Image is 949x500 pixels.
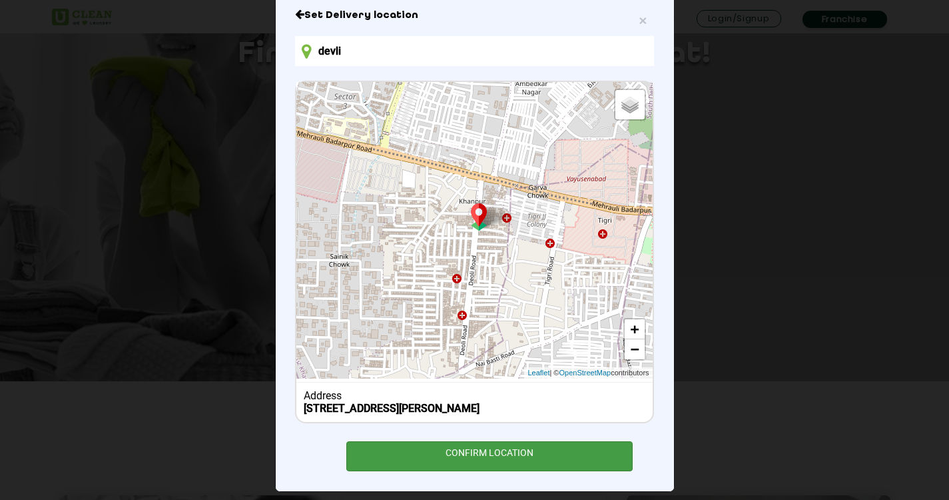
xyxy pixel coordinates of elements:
[527,367,549,379] a: Leaflet
[295,9,653,22] h6: Close
[295,36,653,66] input: Enter location
[625,319,645,339] a: Zoom in
[559,367,611,379] a: OpenStreetMap
[639,13,647,27] button: Close
[346,441,633,471] div: CONFIRM LOCATION
[639,13,647,28] span: ×
[304,389,645,402] div: Address
[304,402,479,415] b: [STREET_ADDRESS][PERSON_NAME]
[625,339,645,359] a: Zoom out
[524,367,652,379] div: | © contributors
[615,90,645,119] a: Layers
